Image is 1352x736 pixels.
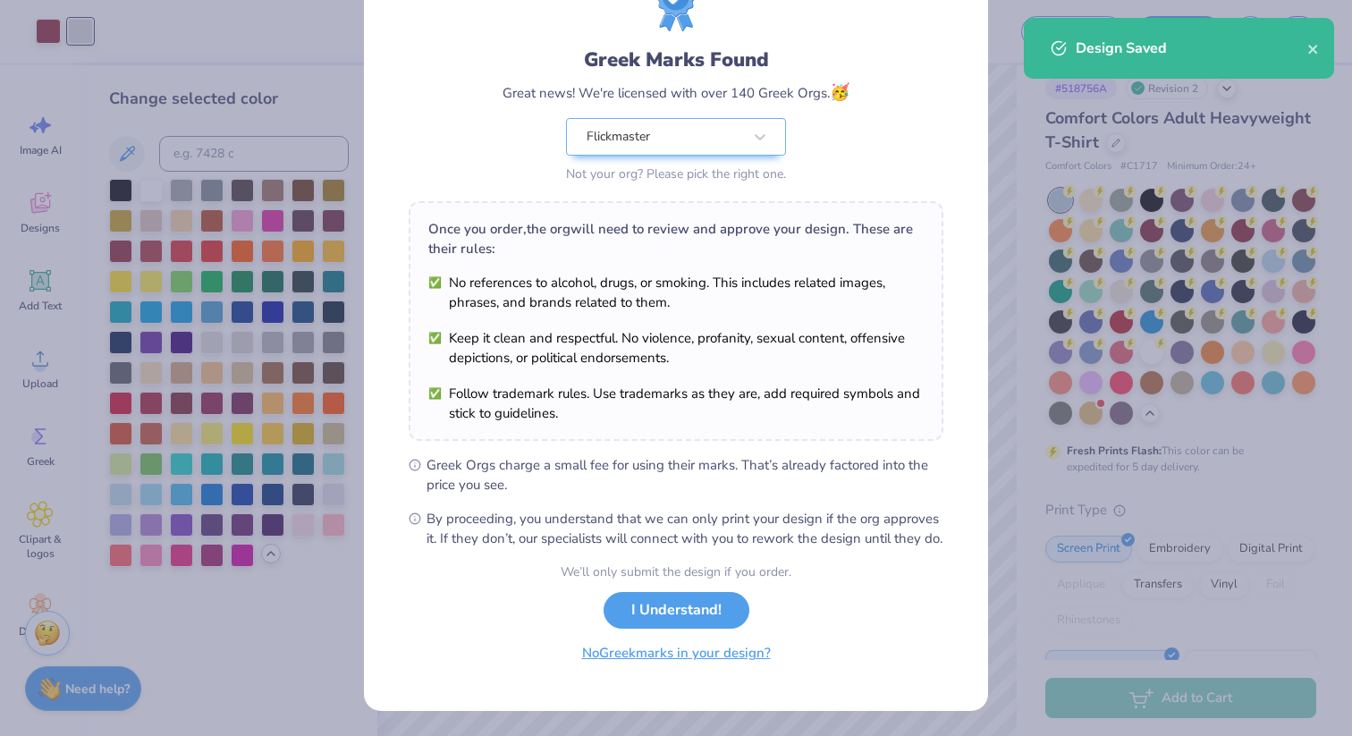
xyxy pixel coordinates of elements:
li: Keep it clean and respectful. No violence, profanity, sexual content, offensive depictions, or po... [428,328,924,368]
div: We’ll only submit the design if you order. [561,563,791,581]
button: NoGreekmarks in your design? [567,635,786,672]
div: Design Saved [1076,38,1307,59]
li: Follow trademark rules. Use trademarks as they are, add required symbols and stick to guidelines. [428,384,924,423]
button: close [1307,38,1320,59]
span: By proceeding, you understand that we can only print your design if the org approves it. If they ... [427,509,943,548]
div: Greek Marks Found [584,46,769,74]
div: Once you order, the org will need to review and approve your design. These are their rules: [428,219,924,258]
div: Not your org? Please pick the right one. [566,165,786,183]
div: Great news! We're licensed with over 140 Greek Orgs. [503,80,849,105]
span: 🥳 [830,81,849,103]
li: No references to alcohol, drugs, or smoking. This includes related images, phrases, and brands re... [428,273,924,312]
span: Greek Orgs charge a small fee for using their marks. That’s already factored into the price you see. [427,455,943,495]
button: I Understand! [604,592,749,629]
